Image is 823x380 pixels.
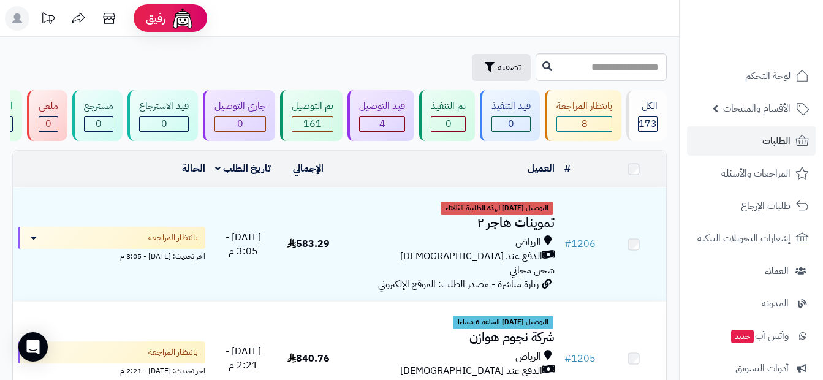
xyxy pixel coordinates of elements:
[215,117,265,131] div: 0
[557,117,612,131] div: 8
[237,116,243,131] span: 0
[564,351,596,366] a: #1205
[624,90,669,141] a: الكل173
[687,289,816,318] a: المدونة
[441,202,553,215] span: التوصيل [DATE] لهذة الطلبية الثالاثاء
[542,90,624,141] a: بانتظار المراجعة 8
[292,99,333,113] div: تم التوصيل
[564,161,571,176] a: #
[293,161,324,176] a: الإجمالي
[508,116,514,131] span: 0
[140,117,188,131] div: 0
[564,237,596,251] a: #1206
[638,99,658,113] div: الكل
[556,99,612,113] div: بانتظار المراجعة
[226,344,261,373] span: [DATE] - 2:21 م
[96,116,102,131] span: 0
[200,90,278,141] a: جاري التوصيل 0
[84,99,113,113] div: مسترجع
[697,230,791,247] span: إشعارات التحويلات البنكية
[360,117,404,131] div: 4
[477,90,542,141] a: قيد التنفيذ 0
[431,117,465,131] div: 0
[287,237,330,251] span: 583.29
[378,277,539,292] span: زيارة مباشرة - مصدر الطلب: الموقع الإلكتروني
[417,90,477,141] a: تم التنفيذ 0
[359,99,405,113] div: قيد التوصيل
[687,224,816,253] a: إشعارات التحويلات البنكية
[491,99,531,113] div: قيد التنفيذ
[148,346,198,359] span: بانتظار المراجعة
[70,90,125,141] a: مسترجع 0
[740,34,811,60] img: logo-2.png
[431,99,466,113] div: تم التنفيذ
[687,126,816,156] a: الطلبات
[472,54,531,81] button: تصفية
[762,295,789,312] span: المدونة
[39,117,58,131] div: 0
[125,90,200,141] a: قيد الاسترجاع 0
[515,235,541,249] span: الرياض
[379,116,385,131] span: 4
[278,90,345,141] a: تم التوصيل 161
[735,360,789,377] span: أدوات التسويق
[182,161,205,176] a: الحالة
[453,316,553,329] span: التوصيل [DATE] الساعه 6 مساءا
[687,321,816,351] a: وآتس آبجديد
[687,256,816,286] a: العملاء
[146,11,165,26] span: رفيق
[762,132,791,150] span: الطلبات
[148,232,198,244] span: بانتظار المراجعة
[745,67,791,85] span: لوحة التحكم
[723,100,791,117] span: الأقسام والمنتجات
[765,262,789,279] span: العملاء
[400,249,542,264] span: الدفع عند [DEMOGRAPHIC_DATA]
[730,327,789,344] span: وآتس آب
[687,159,816,188] a: المراجعات والأسئلة
[346,330,555,344] h3: شركة نجوم هوازن
[161,116,167,131] span: 0
[345,90,417,141] a: قيد التوصيل 4
[687,61,816,91] a: لوحة التحكم
[32,6,63,34] a: تحديثات المنصة
[639,116,657,131] span: 173
[564,237,571,251] span: #
[498,60,521,75] span: تصفية
[292,117,333,131] div: 161
[287,351,330,366] span: 840.76
[731,330,754,343] span: جديد
[721,165,791,182] span: المراجعات والأسئلة
[515,350,541,364] span: الرياض
[510,263,555,278] span: شحن مجاني
[18,249,205,262] div: اخر تحديث: [DATE] - 3:05 م
[39,99,58,113] div: ملغي
[139,99,189,113] div: قيد الاسترجاع
[214,99,266,113] div: جاري التوصيل
[346,216,555,230] h3: تموينات هاجر ٢
[400,364,542,378] span: الدفع عند [DEMOGRAPHIC_DATA]
[446,116,452,131] span: 0
[226,230,261,259] span: [DATE] - 3:05 م
[170,6,195,31] img: ai-face.png
[528,161,555,176] a: العميل
[582,116,588,131] span: 8
[492,117,530,131] div: 0
[45,116,51,131] span: 0
[741,197,791,215] span: طلبات الإرجاع
[25,90,70,141] a: ملغي 0
[687,191,816,221] a: طلبات الإرجاع
[18,332,48,362] div: Open Intercom Messenger
[85,117,113,131] div: 0
[564,351,571,366] span: #
[18,363,205,376] div: اخر تحديث: [DATE] - 2:21 م
[303,116,322,131] span: 161
[215,161,271,176] a: تاريخ الطلب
